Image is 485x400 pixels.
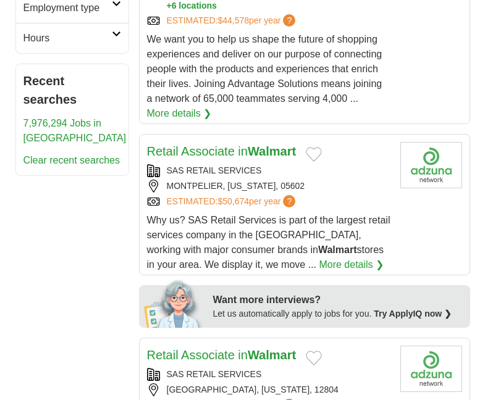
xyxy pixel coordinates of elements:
div: SAS RETAIL SERVICES [147,368,390,381]
strong: Walmart [318,244,357,255]
a: More details ❯ [319,257,384,272]
div: Let us automatically apply to jobs for you. [213,307,463,320]
a: 7,976,294 Jobs in [GEOGRAPHIC_DATA] [23,118,127,143]
img: Company logo [400,142,462,188]
div: Want more interviews? [213,293,463,307]
span: ? [283,195,295,207]
button: Add to favorite jobs [306,147,322,162]
a: Clear recent searches [23,155,120,165]
a: Retail Associate inWalmart [147,144,297,158]
span: Why us? SAS Retail Services is part of the largest retail services company in the [GEOGRAPHIC_DAT... [147,215,390,270]
strong: Walmart [248,348,296,362]
span: ? [283,14,295,27]
a: ESTIMATED:$50,674per year? [167,195,298,208]
span: We want you to help us shape the future of shopping experiences and deliver on our purpose of con... [147,34,382,104]
span: $50,674 [217,196,249,206]
strong: Walmart [248,144,296,158]
h2: Recent searches [23,72,121,109]
a: Hours [16,23,129,53]
button: Add to favorite jobs [306,351,322,365]
a: Retail Associate inWalmart [147,348,297,362]
h2: Employment type [23,1,112,15]
div: [GEOGRAPHIC_DATA], [US_STATE], 12804 [147,383,390,396]
h2: Hours [23,31,112,46]
a: Try ApplyIQ now ❯ [374,309,452,319]
img: apply-iq-scientist.png [144,278,204,328]
a: More details ❯ [147,106,212,121]
a: ESTIMATED:$44,578per year? [167,14,298,27]
div: SAS RETAIL SERVICES [147,164,390,177]
img: Company logo [400,346,462,392]
div: MONTPELIER, [US_STATE], 05602 [147,180,390,193]
span: $44,578 [217,15,249,25]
